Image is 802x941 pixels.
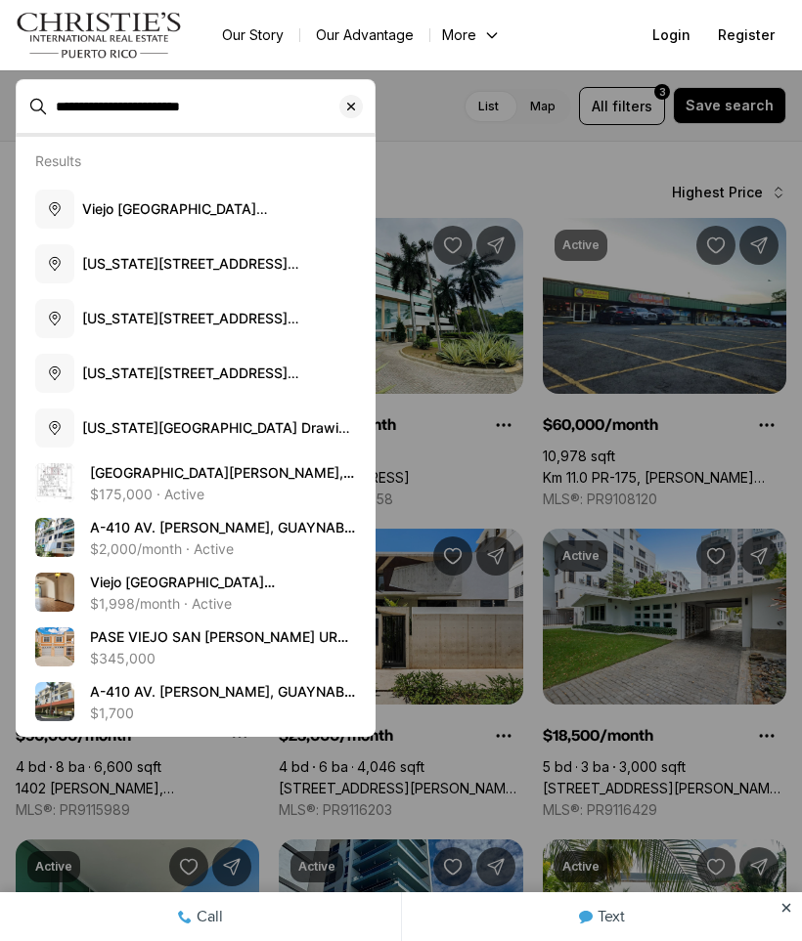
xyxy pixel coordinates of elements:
[27,455,364,510] a: View details: SAN JUAN
[27,182,364,236] button: Viejo [GEOGRAPHIC_DATA][PERSON_NAME], [GEOGRAPHIC_DATA][PERSON_NAME], [GEOGRAPHIC_DATA][PERSON_NA...
[90,574,334,629] span: Viejo [GEOGRAPHIC_DATA][PERSON_NAME] [STREET_ADDRESS][PERSON_NAME]
[16,12,183,59] img: logo
[27,620,364,674] a: View details: PASE VIEJO SAN JUAN URB. LOS FAROLES #199
[300,21,429,49] a: Our Advantage
[82,310,303,365] span: [US_STATE][STREET_ADDRESS][PERSON_NAME][PERSON_NAME][US_STATE]
[718,27,775,43] span: Register
[82,200,339,276] span: Viejo [GEOGRAPHIC_DATA][PERSON_NAME], [GEOGRAPHIC_DATA][PERSON_NAME], [GEOGRAPHIC_DATA][PERSON_NA...
[82,255,303,311] span: [US_STATE][STREET_ADDRESS][PERSON_NAME][PERSON_NAME][US_STATE]
[27,565,364,620] a: View details: Viejo San Juan COND. 155 CALLE SOL
[90,464,354,500] span: [GEOGRAPHIC_DATA][PERSON_NAME], DELAND FL, 32724
[90,683,355,719] span: A-410 AV. [PERSON_NAME], GUAYNABO PR, 00969
[90,596,232,612] p: $1,998/month · Active
[430,21,512,49] button: More
[82,419,355,514] span: [US_STATE][GEOGRAPHIC_DATA] Drawing Society, [GEOGRAPHIC_DATA], [GEOGRAPHIC_DATA][PERSON_NAME], [...
[27,674,364,729] a: View details: A-410 AV. JUAN CARLOS DE BORBÓN
[706,16,786,55] button: Register
[82,364,303,420] span: [US_STATE][STREET_ADDRESS][PERSON_NAME][PERSON_NAME][US_STATE]
[90,651,156,666] p: $345,000
[339,80,375,133] button: Clear search input
[641,16,702,55] button: Login
[206,21,299,49] a: Our Story
[90,541,234,557] p: $2,000/month · Active
[90,628,350,664] span: PASE VIEJO SAN [PERSON_NAME] URB. [STREET_ADDRESS]
[27,346,364,401] button: [US_STATE][STREET_ADDRESS][PERSON_NAME][PERSON_NAME][US_STATE]
[652,27,691,43] span: Login
[27,401,364,455] button: [US_STATE][GEOGRAPHIC_DATA] Drawing Society, [GEOGRAPHIC_DATA], [GEOGRAPHIC_DATA][PERSON_NAME], [...
[27,291,364,346] button: [US_STATE][STREET_ADDRESS][PERSON_NAME][PERSON_NAME][US_STATE]
[90,519,355,555] span: A-410 AV. [PERSON_NAME], GUAYNABO PR, 00969
[90,706,134,721] p: $1,700
[27,236,364,291] button: [US_STATE][STREET_ADDRESS][PERSON_NAME][PERSON_NAME][US_STATE]
[90,487,204,502] p: $175,000 · Active
[27,510,364,565] a: View details: A-410 AV. JUAN CARLOS DE BORBÓN
[35,152,81,169] p: Results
